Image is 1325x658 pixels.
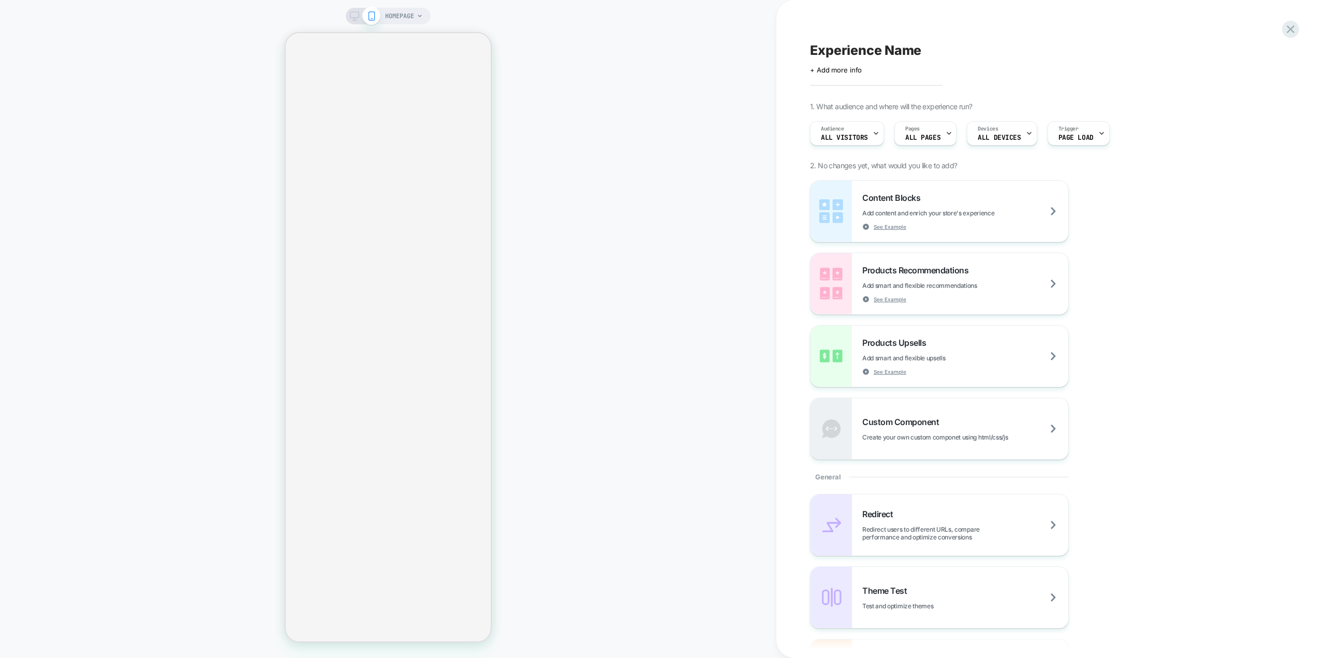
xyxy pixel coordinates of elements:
span: Devices [978,125,998,133]
span: Custom Component [862,417,944,427]
span: Products Upsells [862,338,931,348]
span: All Visitors [821,134,868,141]
span: Audience [821,125,844,133]
span: ALL PAGES [905,134,940,141]
span: ALL DEVICES [978,134,1021,141]
span: See Example [874,223,906,230]
span: HOMEPAGE [385,8,414,24]
span: Add content and enrich your store's experience [862,209,1046,217]
span: Pages [905,125,920,133]
span: See Example [874,296,906,303]
span: 2. No changes yet, what would you like to add? [810,161,957,170]
span: Redirect users to different URLs, compare performance and optimize conversions [862,525,1068,541]
span: Test and optimize themes [862,602,985,610]
span: Trigger [1058,125,1079,133]
span: Add smart and flexible upsells [862,354,997,362]
span: See Example [874,368,906,375]
span: + Add more info [810,66,862,74]
span: Add smart and flexible recommendations [862,282,1029,289]
span: Products Recommendations [862,265,974,275]
span: Redirect [862,509,898,519]
span: Theme Test [862,586,912,596]
span: Create your own custom componet using html/css/js [862,433,1059,441]
span: 1. What audience and where will the experience run? [810,102,972,111]
div: General [810,460,1069,494]
span: Experience Name [810,42,921,58]
span: Content Blocks [862,193,925,203]
span: Page Load [1058,134,1094,141]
